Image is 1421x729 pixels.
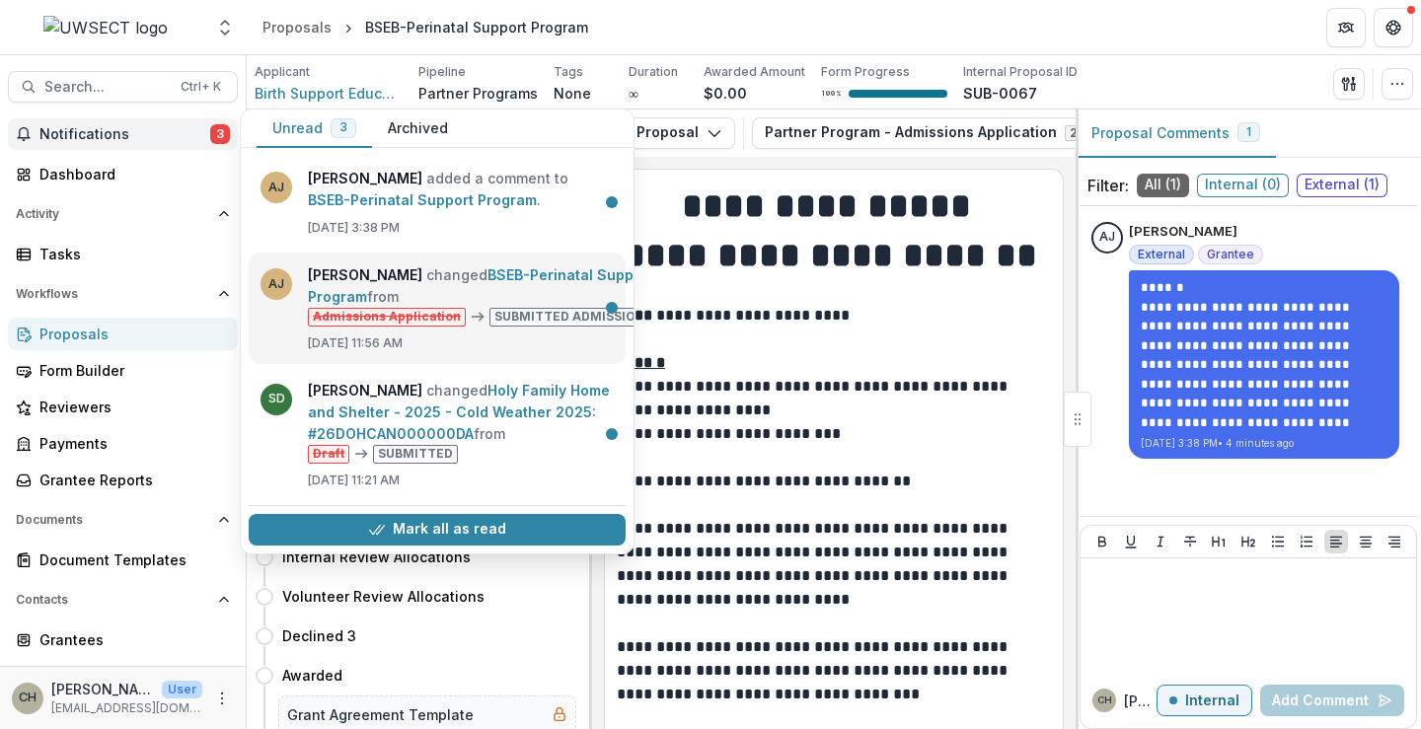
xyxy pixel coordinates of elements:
[963,83,1037,104] p: SUB-0067
[282,625,356,646] h4: Declined 3
[1266,530,1290,553] button: Bullet List
[8,504,238,536] button: Open Documents
[51,679,154,699] p: [PERSON_NAME]
[418,63,466,81] p: Pipeline
[1246,125,1251,139] span: 1
[39,470,222,490] div: Grantee Reports
[8,660,238,693] a: Communications
[308,191,537,208] a: BSEB-Perinatal Support Program
[600,117,735,149] button: Proposal
[255,13,596,41] nav: breadcrumb
[210,124,230,144] span: 3
[554,63,583,81] p: Tags
[1157,685,1252,716] button: Internal
[1295,530,1318,553] button: Ordered List
[1383,530,1406,553] button: Align Right
[629,63,678,81] p: Duration
[8,464,238,496] a: Grantee Reports
[1326,8,1366,47] button: Partners
[308,380,614,464] p: changed from
[8,427,238,460] a: Payments
[1076,109,1276,158] button: Proposal Comments
[16,287,210,301] span: Workflows
[1087,174,1129,197] p: Filter:
[39,164,222,184] div: Dashboard
[963,63,1078,81] p: Internal Proposal ID
[704,63,805,81] p: Awarded Amount
[255,83,403,104] a: Birth Support Education & Beyond
[8,623,238,656] a: Grantees
[339,120,347,134] span: 3
[308,382,610,442] a: Holy Family Home and Shelter - 2025 - Cold Weather 2025: #26DOHCAN000000DA
[8,158,238,190] a: Dashboard
[1097,695,1112,705] div: Carli Herz
[365,17,588,37] div: BSEB-Perinatal Support Program
[8,118,238,150] button: Notifications3
[821,87,841,101] p: 100 %
[821,63,910,81] p: Form Progress
[51,699,202,717] p: [EMAIL_ADDRESS][DOMAIN_NAME]
[8,278,238,310] button: Open Workflows
[8,71,238,103] button: Search...
[1374,8,1413,47] button: Get Help
[1207,248,1254,261] span: Grantee
[1260,685,1404,716] button: Add Comment
[372,109,464,148] button: Archived
[1197,174,1289,197] span: Internal ( 0 )
[282,586,485,607] h4: Volunteer Review Allocations
[1099,231,1115,244] div: Amanda Johnston
[8,238,238,270] a: Tasks
[1297,174,1387,197] span: External ( 1 )
[162,681,202,698] p: User
[308,266,653,305] a: BSEB-Perinatal Support Program
[629,83,638,104] p: ∞
[8,544,238,576] a: Document Templates
[19,692,37,704] div: Carli Herz
[8,584,238,616] button: Open Contacts
[255,13,339,41] a: Proposals
[257,109,372,148] button: Unread
[308,168,614,211] p: added a comment to .
[255,63,310,81] p: Applicant
[16,513,210,527] span: Documents
[554,83,591,104] p: None
[418,83,538,104] p: Partner Programs
[1124,691,1157,711] p: [PERSON_NAME]
[1236,530,1260,553] button: Heading 2
[1129,222,1237,242] p: [PERSON_NAME]
[39,433,222,454] div: Payments
[39,549,222,570] div: Document Templates
[39,397,222,417] div: Reviewers
[262,17,332,37] div: Proposals
[1149,530,1172,553] button: Italicize
[8,391,238,423] a: Reviewers
[1185,693,1239,709] p: Internal
[16,207,210,221] span: Activity
[39,629,222,650] div: Grantees
[752,117,1119,149] button: Partner Program - Admissions Application2
[1090,530,1114,553] button: Bold
[1178,530,1202,553] button: Strike
[16,593,210,607] span: Contacts
[282,665,342,686] h4: Awarded
[39,126,210,143] span: Notifications
[1207,530,1231,553] button: Heading 1
[308,264,694,327] p: changed from
[704,83,747,104] p: $0.00
[39,324,222,344] div: Proposals
[1141,436,1387,451] p: [DATE] 3:38 PM • 4 minutes ago
[211,8,239,47] button: Open entity switcher
[177,76,225,98] div: Ctrl + K
[1354,530,1378,553] button: Align Center
[1119,530,1143,553] button: Underline
[1137,174,1189,197] span: All ( 1 )
[44,79,169,96] span: Search...
[1324,530,1348,553] button: Align Left
[287,704,474,725] h5: Grant Agreement Template
[39,360,222,381] div: Form Builder
[43,16,168,39] img: UWSECT logo
[8,318,238,350] a: Proposals
[249,514,626,546] button: Mark all as read
[8,354,238,387] a: Form Builder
